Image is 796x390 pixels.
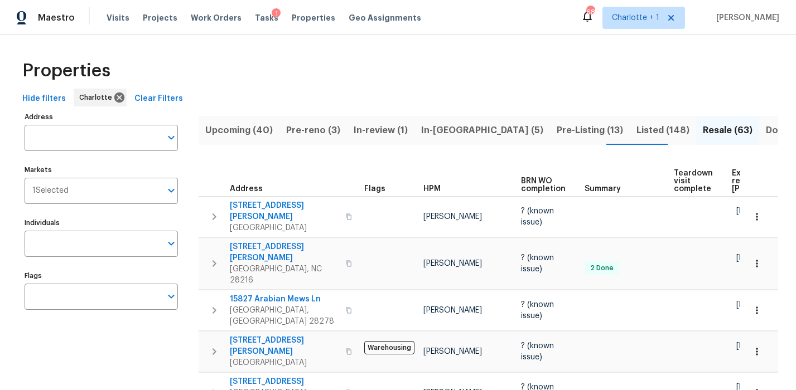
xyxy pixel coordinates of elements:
[423,260,482,267] span: [PERSON_NAME]
[163,130,179,145] button: Open
[130,89,187,109] button: Clear Filters
[423,348,482,355] span: [PERSON_NAME]
[230,335,339,357] span: [STREET_ADDRESS][PERSON_NAME]
[230,200,339,222] span: [STREET_ADDRESS][PERSON_NAME]
[22,65,110,76] span: Properties
[286,123,340,138] span: Pre-reno (3)
[521,177,566,193] span: BRN WO completion
[586,264,618,273] span: 2 Done
[163,289,179,304] button: Open
[163,236,179,251] button: Open
[134,92,183,106] span: Clear Filters
[205,123,273,138] span: Upcoming (40)
[38,12,75,23] span: Maestro
[557,123,623,138] span: Pre-Listing (13)
[521,254,554,273] span: ? (known issue)
[230,294,339,305] span: 15827 Arabian Mews Ln
[674,169,713,193] span: Teardown visit complete
[636,123,689,138] span: Listed (148)
[585,185,621,193] span: Summary
[364,185,385,193] span: Flags
[230,222,339,233] span: [GEOGRAPHIC_DATA]
[364,341,414,354] span: Warehousing
[736,207,760,215] span: [DATE]
[230,376,339,387] span: [STREET_ADDRESS]
[143,12,177,23] span: Projects
[521,207,554,226] span: ? (known issue)
[79,92,117,103] span: Charlotte
[612,12,659,23] span: Charlotte + 1
[25,167,178,173] label: Markets
[736,342,760,350] span: [DATE]
[423,306,482,314] span: [PERSON_NAME]
[349,12,421,23] span: Geo Assignments
[421,123,543,138] span: In-[GEOGRAPHIC_DATA] (5)
[230,357,339,368] span: [GEOGRAPHIC_DATA]
[74,89,127,106] div: Charlotte
[703,123,752,138] span: Resale (63)
[255,14,278,22] span: Tasks
[354,123,408,138] span: In-review (1)
[107,12,129,23] span: Visits
[191,12,242,23] span: Work Orders
[736,254,760,262] span: [DATE]
[25,272,178,279] label: Flags
[712,12,779,23] span: [PERSON_NAME]
[230,305,339,327] span: [GEOGRAPHIC_DATA], [GEOGRAPHIC_DATA] 28278
[292,12,335,23] span: Properties
[230,241,339,264] span: [STREET_ADDRESS][PERSON_NAME]
[32,186,69,196] span: 1 Selected
[25,114,178,120] label: Address
[18,89,70,109] button: Hide filters
[736,301,760,309] span: [DATE]
[732,169,795,193] span: Expected resale [PERSON_NAME]
[230,264,339,286] span: [GEOGRAPHIC_DATA], NC 28216
[22,92,66,106] span: Hide filters
[586,7,594,18] div: 68
[521,342,554,361] span: ? (known issue)
[163,183,179,198] button: Open
[272,8,281,19] div: 1
[423,185,441,193] span: HPM
[423,213,482,221] span: [PERSON_NAME]
[230,185,263,193] span: Address
[25,220,178,226] label: Individuals
[521,301,554,320] span: ? (known issue)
